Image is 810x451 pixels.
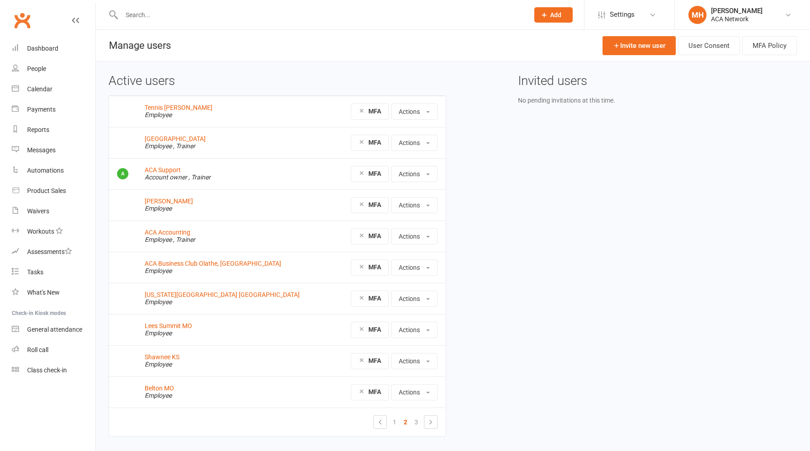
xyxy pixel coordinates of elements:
a: Belton MO [145,385,174,392]
a: Automations [12,160,95,181]
a: People [12,59,95,79]
em: Employee [145,298,172,305]
button: Actions [391,166,438,182]
em: Employee [145,142,172,150]
a: Reports [12,120,95,140]
span: Add [550,11,561,19]
strong: MFA [368,108,381,115]
button: Actions [391,353,438,369]
div: Roll call [27,346,48,353]
em: Employee [145,329,172,337]
a: Shawnee KS [145,353,179,361]
a: ACA Support [145,166,181,174]
div: Waivers [27,207,49,215]
button: Actions [391,322,438,338]
em: Employee [145,111,172,118]
a: Calendar [12,79,95,99]
button: Actions [391,291,438,307]
button: Actions [391,228,438,244]
strong: MFA [368,139,381,146]
button: Actions [391,103,438,120]
input: Search... [119,9,523,21]
div: Payments [27,106,56,113]
em: Employee [145,392,172,399]
a: ACA Business Club Olathe, [GEOGRAPHIC_DATA] [145,260,281,267]
strong: MFA [368,357,381,364]
em: , Trainer [173,236,195,243]
a: [US_STATE][GEOGRAPHIC_DATA] [GEOGRAPHIC_DATA] [145,291,300,298]
a: Payments [12,99,95,120]
button: Actions [391,197,438,213]
a: [PERSON_NAME] [145,197,193,205]
button: Actions [391,259,438,276]
h3: Invited users [518,74,797,88]
h3: Active users [108,74,446,88]
div: MH [688,6,706,24]
div: No pending invitations at this time. [518,95,797,105]
div: Class check-in [27,366,67,374]
a: Dashboard [12,38,95,59]
div: People [27,65,46,72]
div: General attendance [27,326,82,333]
a: 2 [400,416,411,428]
div: Reports [27,126,49,133]
a: Clubworx [11,9,33,32]
div: Product Sales [27,187,66,194]
div: Tasks [27,268,43,276]
strong: MFA [368,326,381,333]
strong: MFA [368,263,381,271]
a: User Consent [678,36,740,55]
a: Assessments [12,242,95,262]
a: Invite new user [603,36,676,55]
a: General attendance kiosk mode [12,319,95,340]
div: ACA Network [711,15,763,23]
h1: Manage users [96,30,171,61]
a: 1 [389,416,400,428]
a: Messages [12,140,95,160]
a: Product Sales [12,181,95,201]
strong: MFA [368,295,381,302]
em: Employee [145,267,172,274]
a: 3 [411,416,422,428]
div: Messages [27,146,56,154]
button: Add [534,7,573,23]
em: , Trainer [173,142,195,150]
div: Workouts [27,228,54,235]
strong: MFA [368,170,381,177]
div: Automations [27,167,64,174]
a: Workouts [12,221,95,242]
a: Tennis [PERSON_NAME] [145,104,212,111]
button: Actions [391,135,438,151]
a: Waivers [12,201,95,221]
em: , Trainer [188,174,211,181]
a: ACA Accounting [145,229,190,236]
a: Tasks [12,262,95,282]
div: [PERSON_NAME] [711,7,763,15]
button: Actions [391,384,438,400]
strong: MFA [368,232,381,240]
em: Employee [145,205,172,212]
em: Account owner [145,174,187,181]
em: Employee [145,236,172,243]
a: What's New [12,282,95,303]
em: Employee [145,361,172,368]
span: Settings [610,5,635,25]
strong: MFA [368,201,381,208]
button: MFA Policy [742,36,797,55]
div: Assessments [27,248,72,255]
a: Lees Summit MO [145,322,192,329]
a: Class kiosk mode [12,360,95,381]
div: What's New [27,289,60,296]
div: Calendar [27,85,52,93]
strong: MFA [368,388,381,395]
div: Dashboard [27,45,58,52]
a: Roll call [12,340,95,360]
a: [GEOGRAPHIC_DATA] [145,135,206,142]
